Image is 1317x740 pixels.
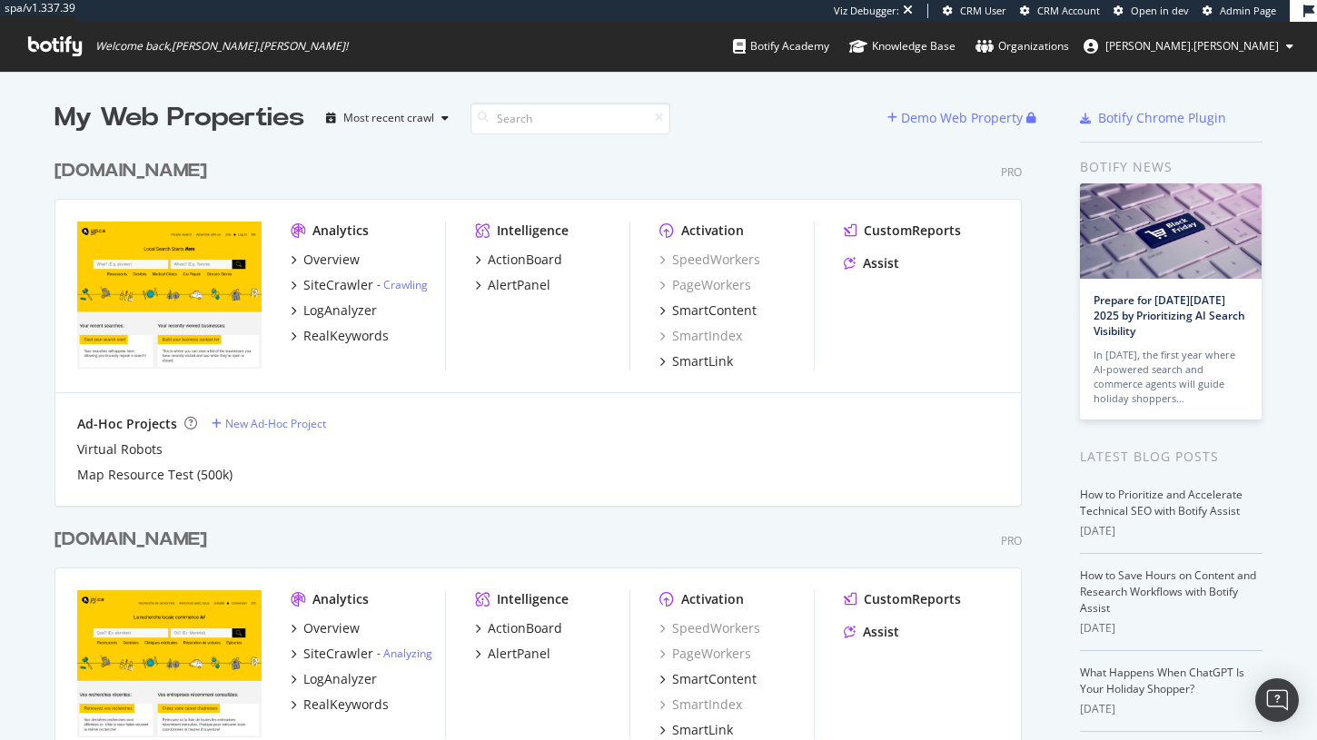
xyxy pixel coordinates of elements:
img: pagesjaunes.ca [77,590,262,737]
button: [PERSON_NAME].[PERSON_NAME] [1069,32,1308,61]
a: SpeedWorkers [659,251,760,269]
a: Analyzing [383,646,432,661]
div: LogAnalyzer [303,301,377,320]
div: - [377,646,432,661]
a: CRM User [943,4,1006,18]
a: SmartContent [659,301,757,320]
a: Map Resource Test (500k) [77,466,233,484]
div: Open Intercom Messenger [1255,678,1299,722]
div: CustomReports [864,590,961,608]
a: Overview [291,251,360,269]
div: Intelligence [497,590,569,608]
div: Botify news [1080,157,1263,177]
div: [DATE] [1080,523,1263,539]
a: SiteCrawler- Analyzing [291,645,432,663]
span: Admin Page [1220,4,1276,17]
button: Most recent crawl [319,104,456,133]
a: [DOMAIN_NAME] [54,158,214,184]
div: Ad-Hoc Projects [77,415,177,433]
a: LogAnalyzer [291,670,377,688]
a: CustomReports [844,590,961,608]
a: ActionBoard [475,619,562,637]
a: Botify Academy [733,22,829,71]
a: CRM Account [1020,4,1100,18]
div: SmartIndex [659,696,742,714]
a: What Happens When ChatGPT Is Your Holiday Shopper? [1080,665,1244,696]
div: Activation [681,590,744,608]
a: RealKeywords [291,696,389,714]
div: RealKeywords [303,696,389,714]
a: How to Prioritize and Accelerate Technical SEO with Botify Assist [1080,487,1243,518]
div: My Web Properties [54,100,304,136]
a: Knowledge Base [849,22,956,71]
img: yellowpages.ca [77,222,262,369]
div: Pro [1001,164,1022,180]
div: Overview [303,619,360,637]
div: AlertPanel [488,276,550,294]
div: Pro [1001,533,1022,548]
div: CustomReports [864,222,961,240]
div: Organizations [975,37,1069,55]
div: ActionBoard [488,251,562,269]
a: AlertPanel [475,276,550,294]
div: Botify Academy [733,37,829,55]
a: LogAnalyzer [291,301,377,320]
div: [DATE] [1080,620,1263,636]
div: LogAnalyzer [303,670,377,688]
span: Welcome back, [PERSON_NAME].[PERSON_NAME] ! [95,39,348,54]
div: In [DATE], the first year where AI-powered search and commerce agents will guide holiday shoppers… [1094,348,1248,406]
div: Analytics [312,222,369,240]
div: Demo Web Property [901,109,1023,127]
a: CustomReports [844,222,961,240]
div: SmartLink [672,721,733,739]
button: Demo Web Property [887,104,1026,133]
a: Admin Page [1203,4,1276,18]
a: PageWorkers [659,276,751,294]
a: Overview [291,619,360,637]
span: CRM Account [1037,4,1100,17]
div: Intelligence [497,222,569,240]
a: Prepare for [DATE][DATE] 2025 by Prioritizing AI Search Visibility [1094,292,1245,339]
a: Botify Chrome Plugin [1080,109,1226,127]
a: ActionBoard [475,251,562,269]
div: Viz Debugger: [834,4,899,18]
a: SmartLink [659,721,733,739]
a: SmartLink [659,352,733,370]
a: Virtual Robots [77,440,163,459]
a: SmartIndex [659,327,742,345]
div: Assist [863,254,899,272]
div: New Ad-Hoc Project [225,416,326,431]
a: SmartContent [659,670,757,688]
img: Prepare for Black Friday 2025 by Prioritizing AI Search Visibility [1080,183,1262,279]
a: Open in dev [1114,4,1189,18]
div: [DOMAIN_NAME] [54,158,207,184]
div: Assist [863,623,899,641]
a: [DOMAIN_NAME] [54,527,214,553]
div: [DATE] [1080,701,1263,717]
a: Demo Web Property [887,110,1026,125]
a: New Ad-Hoc Project [212,416,326,431]
div: Overview [303,251,360,269]
a: RealKeywords [291,327,389,345]
div: AlertPanel [488,645,550,663]
div: Analytics [312,590,369,608]
a: AlertPanel [475,645,550,663]
div: SmartContent [672,301,757,320]
a: SiteCrawler- Crawling [291,276,428,294]
a: Assist [844,623,899,641]
div: Activation [681,222,744,240]
a: SpeedWorkers [659,619,760,637]
a: Assist [844,254,899,272]
div: ActionBoard [488,619,562,637]
input: Search [470,103,670,134]
span: Open in dev [1131,4,1189,17]
div: PageWorkers [659,645,751,663]
div: [DOMAIN_NAME] [54,527,207,553]
span: jessica.jordan [1105,38,1279,54]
